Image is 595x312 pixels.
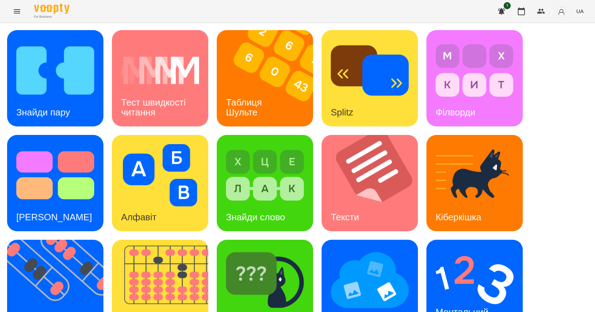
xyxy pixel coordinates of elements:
h3: Філворди [436,107,475,118]
h3: Таблиця Шульте [226,97,265,117]
span: 1 [504,2,511,9]
a: Тест швидкості читанняТест швидкості читання [112,30,208,126]
h3: Тексти [331,212,359,222]
a: АлфавітАлфавіт [112,135,208,231]
a: Тест Струпа[PERSON_NAME] [7,135,103,231]
h3: [PERSON_NAME] [16,212,92,222]
h3: Знайди слово [226,212,285,222]
a: ФілвордиФілворди [426,30,523,126]
img: avatar_s.png [556,6,566,16]
img: Знайди пару [16,39,94,102]
button: UA [573,5,586,18]
a: Знайди паруЗнайди пару [7,30,103,126]
img: Тест Струпа [16,144,94,206]
a: КіберкішкаКіберкішка [426,135,523,231]
img: Мнемотехніка [331,249,409,311]
h3: Splitz [331,107,353,118]
img: Таблиця Шульте [217,30,322,126]
h3: Тест швидкості читання [121,97,188,117]
h3: Алфавіт [121,212,157,222]
span: For Business [34,15,69,19]
img: Splitz [331,39,409,102]
img: Знайди Кіберкішку [226,249,304,311]
img: Кіберкішка [436,144,514,206]
img: Тест швидкості читання [121,39,199,102]
a: Таблиця ШультеТаблиця Шульте [217,30,313,126]
img: Філворди [436,39,514,102]
img: Ментальний рахунок [436,249,514,311]
a: Знайди словоЗнайди слово [217,135,313,231]
h3: Знайди пару [16,107,70,118]
img: Знайди слово [226,144,304,206]
a: SplitzSplitz [322,30,418,126]
h3: Кіберкішка [436,212,481,222]
span: UA [576,7,584,15]
a: ТекстиТексти [322,135,418,231]
img: Тексти [322,135,427,231]
img: Voopty Logo [34,4,69,14]
img: Алфавіт [121,144,199,206]
button: Menu [8,3,25,20]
